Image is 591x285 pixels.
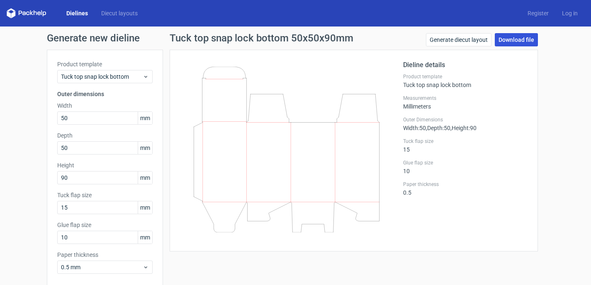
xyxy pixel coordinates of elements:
[403,181,528,188] label: Paper thickness
[170,33,353,43] h1: Tuck top snap lock bottom 50x50x90mm
[47,33,545,43] h1: Generate new dieline
[57,60,153,68] label: Product template
[138,142,152,154] span: mm
[403,138,528,145] label: Tuck flap size
[95,9,144,17] a: Diecut layouts
[61,72,143,81] span: Tuck top snap lock bottom
[495,33,538,46] a: Download file
[403,138,528,153] div: 15
[138,112,152,124] span: mm
[403,73,528,80] label: Product template
[138,201,152,214] span: mm
[403,73,528,88] div: Tuck top snap lock bottom
[403,95,528,110] div: Millimeters
[426,125,450,131] span: , Depth : 50
[403,125,426,131] span: Width : 50
[57,131,153,140] label: Depth
[521,9,555,17] a: Register
[555,9,584,17] a: Log in
[403,95,528,101] label: Measurements
[57,221,153,229] label: Glue flap size
[60,9,95,17] a: Dielines
[450,125,477,131] span: , Height : 90
[61,263,143,271] span: 0.5 mm
[57,90,153,98] h3: Outer dimensions
[138,231,152,244] span: mm
[57,191,153,199] label: Tuck flap size
[138,171,152,184] span: mm
[57,101,153,110] label: Width
[403,60,528,70] h2: Dieline details
[403,159,528,166] label: Glue flap size
[403,159,528,174] div: 10
[426,33,491,46] a: Generate diecut layout
[403,181,528,196] div: 0.5
[57,251,153,259] label: Paper thickness
[403,116,528,123] label: Outer Dimensions
[57,161,153,169] label: Height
